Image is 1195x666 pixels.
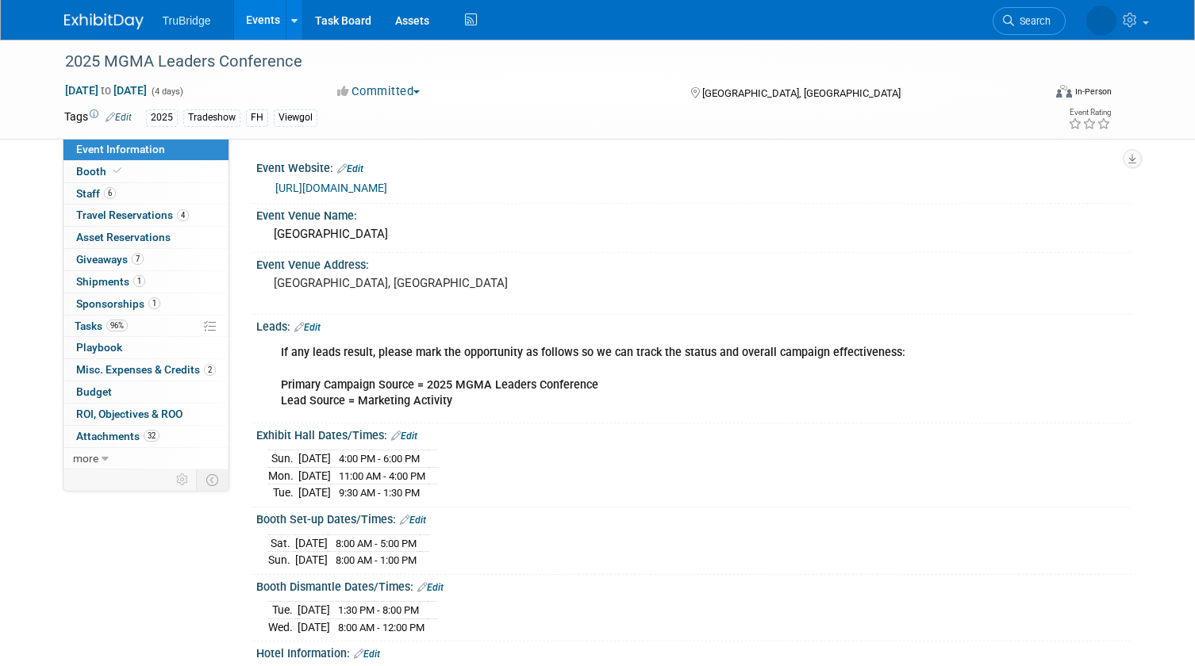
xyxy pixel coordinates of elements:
[63,183,229,205] a: Staff6
[106,320,128,331] span: 96%
[702,87,901,99] span: [GEOGRAPHIC_DATA], [GEOGRAPHIC_DATA]
[76,231,171,243] span: Asset Reservations
[98,84,113,97] span: to
[332,83,426,100] button: Committed
[268,534,295,552] td: Sat.
[256,423,1132,444] div: Exhibit Hall Dates/Times:
[268,484,298,501] td: Tue.
[281,394,452,408] b: Lead Source = Marketing Activity
[63,139,229,160] a: Event Information
[76,253,144,266] span: Giveaways
[63,316,229,337] a: Tasks96%
[281,378,424,392] b: Primary Campaign Source =
[76,209,189,221] span: Travel Reservations
[148,297,160,309] span: 1
[298,618,330,635] td: [DATE]
[957,82,1112,106] div: Event Format
[1086,6,1116,36] img: Marg Louwagie
[391,431,417,442] a: Edit
[274,276,604,290] pre: [GEOGRAPHIC_DATA], [GEOGRAPHIC_DATA]
[73,452,98,465] span: more
[144,430,159,442] span: 32
[63,249,229,270] a: Giveaways7
[256,641,1132,662] div: Hotel Information:
[63,426,229,447] a: Attachments32
[183,109,240,126] div: Tradeshow
[256,156,1132,177] div: Event Website:
[256,204,1132,224] div: Event Venue Name:
[76,430,159,442] span: Attachments
[177,209,189,221] span: 4
[246,109,268,126] div: FH
[204,364,216,376] span: 2
[298,602,330,619] td: [DATE]
[298,467,331,484] td: [DATE]
[113,166,121,175] i: Booth reservation complete
[256,507,1132,528] div: Booth Set-up Dates/Times:
[281,346,905,359] b: If any leads result, please mark the opportunity as follows so we can track the status and overal...
[76,408,183,420] span: ROI, Objectives & ROO
[336,554,417,566] span: 8:00 AM - 1:00 PM
[298,450,331,468] td: [DATE]
[76,363,216,376] span: Misc. Expenses & Credits
[268,450,298,468] td: Sun.
[63,271,229,293] a: Shipments1
[256,575,1132,595] div: Booth Dismantle Dates/Times:
[196,469,229,490] td: Toggle Event Tabs
[1074,86,1112,98] div: In-Person
[268,602,298,619] td: Tue.
[150,86,183,97] span: (4 days)
[63,293,229,315] a: Sponsorships1
[63,381,229,403] a: Budget
[294,322,321,333] a: Edit
[256,253,1132,273] div: Event Venue Address:
[417,582,444,593] a: Edit
[993,7,1066,35] a: Search
[274,109,317,126] div: Viewgol
[275,182,387,194] a: [URL][DOMAIN_NAME]
[76,341,122,354] span: Playbook
[146,109,178,126] div: 2025
[132,253,144,265] span: 7
[76,385,112,398] span: Budget
[63,448,229,469] a: more
[354,649,380,660] a: Edit
[63,205,229,226] a: Travel Reservations4
[64,83,148,98] span: [DATE] [DATE]
[336,538,417,549] span: 8:00 AM - 5:00 PM
[295,534,328,552] td: [DATE]
[339,487,420,499] span: 9:30 AM - 1:30 PM
[76,143,165,155] span: Event Information
[63,227,229,248] a: Asset Reservations
[64,109,132,127] td: Tags
[63,161,229,182] a: Booth
[268,467,298,484] td: Mon.
[64,13,144,29] img: ExhibitDay
[163,14,211,27] span: TruBridge
[268,618,298,635] td: Wed.
[337,163,363,174] a: Edit
[76,165,125,178] span: Booth
[1014,15,1051,27] span: Search
[60,48,1023,76] div: 2025 MGMA Leaders Conference
[106,112,132,123] a: Edit
[76,275,145,288] span: Shipments
[298,484,331,501] td: [DATE]
[76,187,116,200] span: Staff
[427,378,598,392] b: 2025 MGMA Leaders Conference
[268,552,295,568] td: Sun.
[338,622,425,633] span: 8:00 AM - 12:00 PM
[256,315,1132,335] div: Leads:
[76,297,160,310] span: Sponsorships
[339,453,420,465] span: 4:00 PM - 6:00 PM
[104,187,116,199] span: 6
[339,470,425,482] span: 11:00 AM - 4:00 PM
[1068,109,1111,117] div: Event Rating
[63,337,229,358] a: Playbook
[338,604,419,616] span: 1:30 PM - 8:00 PM
[295,552,328,568] td: [DATE]
[63,404,229,425] a: ROI, Objectives & ROO
[1056,85,1072,98] img: Format-Inperson.png
[75,320,128,332] span: Tasks
[169,469,197,490] td: Personalize Event Tab Strip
